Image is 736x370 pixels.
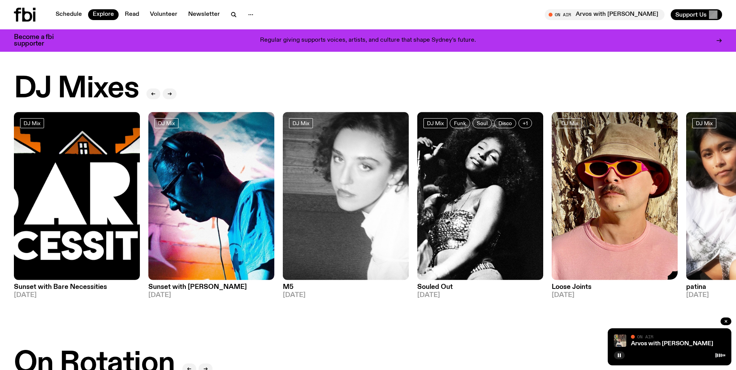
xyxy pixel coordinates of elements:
[675,11,707,18] span: Support Us
[631,341,713,347] a: Arvos with [PERSON_NAME]
[148,284,274,290] h3: Sunset with [PERSON_NAME]
[148,280,274,299] a: Sunset with [PERSON_NAME][DATE]
[14,112,140,280] img: Bare Necessities
[158,120,175,126] span: DJ Mix
[260,37,476,44] p: Regular giving supports voices, artists, and culture that shape Sydney’s future.
[423,118,447,128] a: DJ Mix
[552,284,678,290] h3: Loose Joints
[14,284,140,290] h3: Sunset with Bare Necessities
[88,9,119,20] a: Explore
[473,118,492,128] a: Soul
[20,118,44,128] a: DJ Mix
[14,292,140,299] span: [DATE]
[454,120,466,126] span: Funk
[155,118,178,128] a: DJ Mix
[545,9,665,20] button: On AirArvos with [PERSON_NAME]
[523,120,528,126] span: +1
[450,118,470,128] a: Funk
[518,118,532,128] button: +1
[120,9,144,20] a: Read
[148,292,274,299] span: [DATE]
[427,120,444,126] span: DJ Mix
[51,9,87,20] a: Schedule
[692,118,716,128] a: DJ Mix
[417,284,543,290] h3: Souled Out
[671,9,722,20] button: Support Us
[148,112,274,280] img: Simon Caldwell stands side on, looking downwards. He has headphones on. Behind him is a brightly ...
[289,118,313,128] a: DJ Mix
[145,9,182,20] a: Volunteer
[552,292,678,299] span: [DATE]
[283,292,409,299] span: [DATE]
[552,112,678,280] img: Tyson stands in front of a paperbark tree wearing orange sunglasses, a suede bucket hat and a pin...
[696,120,713,126] span: DJ Mix
[184,9,224,20] a: Newsletter
[561,120,578,126] span: DJ Mix
[498,120,512,126] span: Disco
[283,284,409,290] h3: M5
[292,120,309,126] span: DJ Mix
[283,112,409,280] img: A black and white photo of Lilly wearing a white blouse and looking up at the camera.
[637,334,653,339] span: On Air
[14,34,63,47] h3: Become a fbi supporter
[494,118,516,128] a: Disco
[417,280,543,299] a: Souled Out[DATE]
[417,292,543,299] span: [DATE]
[14,74,139,104] h2: DJ Mixes
[24,120,41,126] span: DJ Mix
[552,280,678,299] a: Loose Joints[DATE]
[477,120,488,126] span: Soul
[14,280,140,299] a: Sunset with Bare Necessities[DATE]
[283,280,409,299] a: M5[DATE]
[558,118,582,128] a: DJ Mix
